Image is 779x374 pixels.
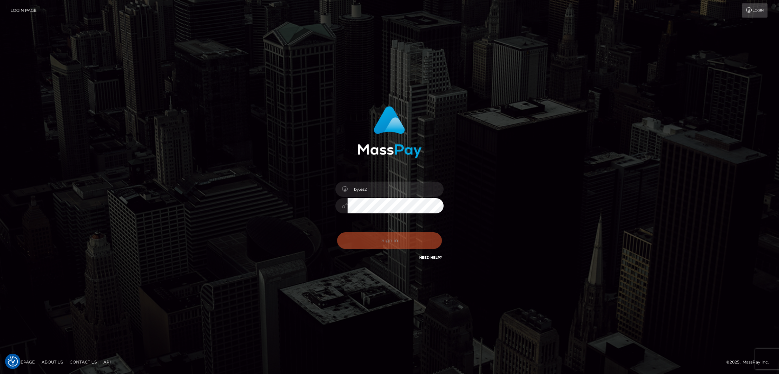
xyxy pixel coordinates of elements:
button: Consent Preferences [8,356,18,367]
div: © 2025 , MassPay Inc. [726,358,774,366]
a: API [101,357,114,367]
a: Homepage [7,357,38,367]
a: Contact Us [67,357,99,367]
a: Login [742,3,768,18]
a: Login Page [10,3,37,18]
img: MassPay Login [357,106,422,158]
input: Username... [348,182,444,197]
img: Revisit consent button [8,356,18,367]
a: About Us [39,357,66,367]
a: Need Help? [419,255,442,260]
